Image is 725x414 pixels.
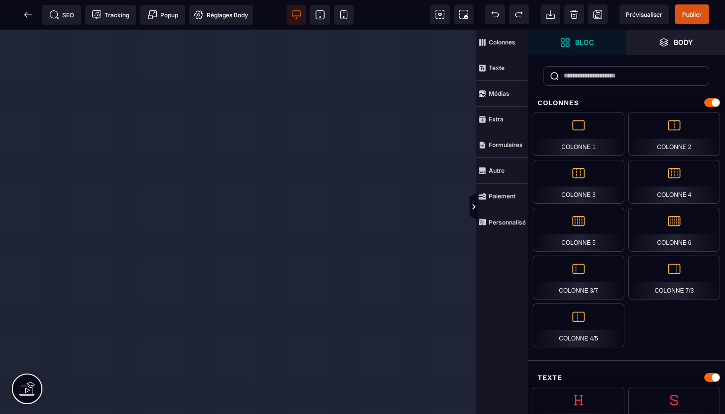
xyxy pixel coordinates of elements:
[619,4,669,24] span: Aperçu
[310,5,330,25] span: Voir tablette
[334,5,354,25] span: Voir mobile
[588,4,608,24] span: Enregistrer
[489,141,523,149] strong: Formulaires
[626,30,725,55] span: Ouvrir les calques
[533,303,624,347] div: Colonne 4/5
[42,5,81,25] span: Métadata SEO
[628,256,720,300] div: Colonne 7/3
[528,192,538,222] span: Afficher les vues
[628,112,720,156] div: Colonne 2
[489,192,515,200] strong: Paiement
[18,5,38,25] span: Retour
[485,4,505,24] span: Défaire
[85,5,136,25] span: Code de suivi
[509,4,529,24] span: Rétablir
[489,115,504,123] strong: Extra
[682,11,702,18] span: Publier
[489,90,509,97] strong: Médias
[533,256,624,300] div: Colonne 3/7
[147,10,178,20] span: Popup
[49,10,74,20] span: SEO
[287,5,306,25] span: Voir bureau
[476,107,528,132] span: Extra
[454,4,473,24] span: Capture d'écran
[189,5,253,25] span: Favicon
[528,30,626,55] span: Ouvrir les blocs
[476,30,528,55] span: Colonnes
[140,5,185,25] span: Créer une alerte modale
[626,11,662,18] span: Prévisualiser
[476,132,528,158] span: Formulaires
[533,112,624,156] div: Colonne 1
[476,209,528,235] span: Personnalisé
[575,38,594,46] strong: Bloc
[489,167,505,174] strong: Autre
[533,208,624,252] div: Colonne 5
[476,184,528,209] span: Paiement
[675,4,709,24] span: Enregistrer le contenu
[528,369,725,387] div: Texte
[489,38,515,46] strong: Colonnes
[489,219,526,226] strong: Personnalisé
[628,208,720,252] div: Colonne 6
[476,158,528,184] span: Autre
[674,38,693,46] strong: Body
[430,4,450,24] span: Voir les composants
[533,160,624,204] div: Colonne 3
[194,10,248,20] span: Réglages Body
[489,64,505,72] strong: Texte
[476,55,528,81] span: Texte
[628,160,720,204] div: Colonne 4
[541,4,560,24] span: Importer
[92,10,129,20] span: Tracking
[476,81,528,107] span: Médias
[528,94,725,112] div: Colonnes
[564,4,584,24] span: Nettoyage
